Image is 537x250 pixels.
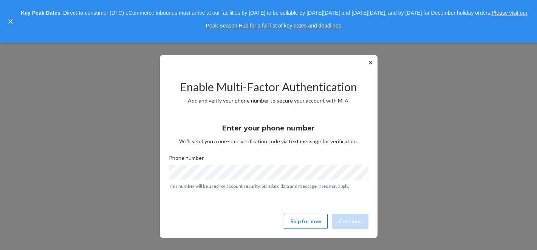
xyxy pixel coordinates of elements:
[7,18,14,25] button: close,
[169,154,204,165] span: Phone number
[18,7,530,32] p: : Direct-to-consumer (DTC) eCommerce inbounds must arrive at our facilities by [DATE] to be sella...
[284,214,328,229] button: Skip for now
[169,81,368,93] h2: Enable Multi-Factor Authentication
[169,97,368,104] p: Add and verify your phone number to secure your account with MFA.
[169,117,368,145] div: We’ll send you a one-time verification code via text message for verification.
[332,214,368,229] button: Continue
[21,10,60,16] strong: Key Peak Dates
[169,183,368,189] p: This number will be used for account security. Standard data and message rates may apply.
[367,58,375,67] button: ✕
[222,123,315,133] h3: Enter your phone number
[206,10,528,29] a: Please visit our Peak Season Hub for a full list of key dates and deadlines.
